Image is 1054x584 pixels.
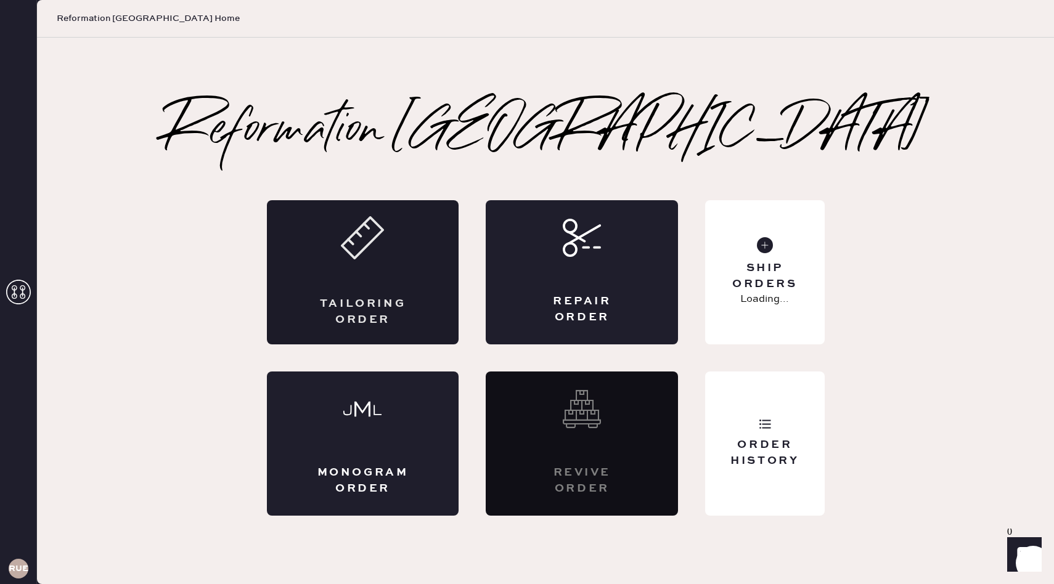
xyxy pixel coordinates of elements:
span: Reformation [GEOGRAPHIC_DATA] Home [57,12,240,25]
div: Order History [715,437,814,468]
div: Monogram Order [316,465,410,496]
div: Ship Orders [715,261,814,291]
h2: Reformation [GEOGRAPHIC_DATA] [165,107,927,156]
div: Interested? Contact us at care@hemster.co [486,371,678,516]
div: Repair Order [535,294,629,325]
iframe: Front Chat [995,529,1048,582]
div: Tailoring Order [316,296,410,327]
div: Revive order [535,465,629,496]
h3: RUESA [9,564,28,573]
p: Loading... [740,292,789,307]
